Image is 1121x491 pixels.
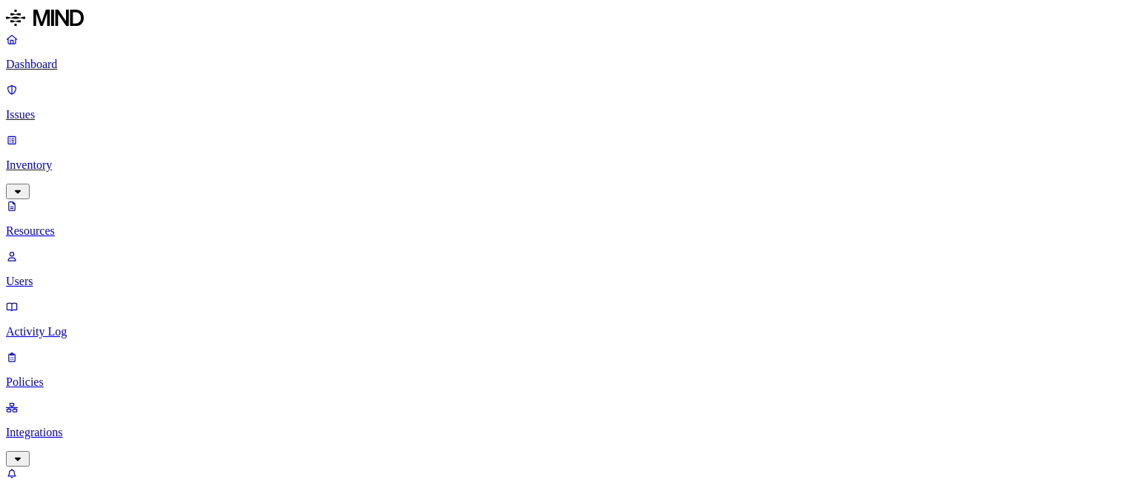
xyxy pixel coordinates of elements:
[6,224,1115,238] p: Resources
[6,108,1115,121] p: Issues
[6,426,1115,439] p: Integrations
[6,325,1115,338] p: Activity Log
[6,275,1115,288] p: Users
[6,158,1115,172] p: Inventory
[6,58,1115,71] p: Dashboard
[6,375,1115,389] p: Policies
[6,6,84,30] img: MIND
